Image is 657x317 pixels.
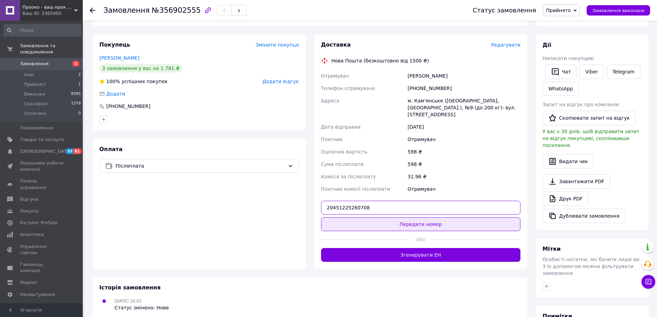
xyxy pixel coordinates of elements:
button: Скопіювати запит на відгук [542,111,636,125]
div: Ваш ID: 3365900 [22,10,83,17]
span: Скасовані [24,101,48,107]
div: успішних покупок [99,78,168,85]
span: [DEMOGRAPHIC_DATA] [20,148,71,155]
span: Адреса [321,98,339,103]
span: Редагувати [491,42,520,48]
span: [DATE] 16:02 [115,299,142,304]
div: [PHONE_NUMBER] [106,103,151,110]
span: Особисті нотатки, які бачите лише ви. З їх допомогою можна фільтрувати замовлення [542,257,641,276]
a: WhatsApp [542,82,579,96]
button: Замовлення виконано [587,5,650,16]
div: 3 замовлення у вас на 1 781 ₴ [99,64,182,72]
div: 598 ₴ [406,158,522,170]
span: Налаштування [20,291,55,298]
span: Післяплата [116,162,285,170]
div: Статус змінено: Нове [115,304,169,311]
span: Замовлення виконано [592,8,645,13]
input: Пошук [3,24,81,37]
span: Сума післяплати [321,161,364,167]
a: Друк PDF [542,191,588,206]
span: 100% [106,79,120,84]
span: Панель управління [20,178,64,190]
span: Виконані [24,91,46,97]
span: 1 [72,61,79,67]
span: У вас є 30 днів, щоб відправити запит на відгук покупцеві, скопіювавши посилання. [542,129,639,148]
div: [PERSON_NAME] [406,70,522,82]
span: Гаманець компанії [20,261,64,274]
span: Додати [106,91,125,97]
span: Замовлення [103,6,150,14]
div: 598 ₴ [406,146,522,158]
span: Дата відправки [321,124,361,130]
span: Повідомлення [20,125,53,131]
span: Запит на відгук про компанію [542,102,619,107]
span: 81 [73,148,81,154]
span: №356902555 [152,6,201,14]
div: [DATE] [406,121,522,133]
span: Замовлення [20,61,49,67]
span: Управління сайтом [20,244,64,256]
span: або [411,236,431,243]
div: Повернутися назад [90,7,95,14]
span: Оплата [99,146,122,152]
span: 1379 [71,101,81,107]
div: Отримувач [406,183,522,195]
div: Статус замовлення [473,7,536,14]
button: Згенерувати ЕН [321,248,521,262]
span: Оціночна вартість [321,149,367,155]
span: 8395 [71,91,81,97]
div: [PHONE_NUMBER] [406,82,522,95]
span: Отримувач [321,73,349,79]
span: Платник [321,137,343,142]
span: Прийнято [546,8,571,13]
span: Телефон отримувача [321,86,375,91]
span: Товари та послуги [20,137,64,143]
span: 2 [78,72,81,78]
div: м. Кам'янське ([GEOGRAPHIC_DATA], [GEOGRAPHIC_DATA].), №9 (до 200 кг): вул. [STREET_ADDRESS] [406,95,522,121]
span: Показники роботи компанії [20,160,64,172]
span: 55 [66,148,73,154]
span: Написати покупцеві [542,56,594,61]
span: Мітки [542,246,561,252]
span: Змінити покупця [256,42,299,48]
span: Прийняті [24,81,46,88]
span: 1 [78,81,81,88]
span: Замовлення та повідомлення [20,43,83,55]
span: Каталог ProSale [20,220,57,226]
a: Telegram [607,65,640,79]
button: Дублювати замовлення [542,209,625,223]
span: Додати відгук [262,79,299,84]
span: Платник комісії післяплати [321,186,390,192]
span: Відгуки [20,196,38,202]
button: Чат з покупцем [641,275,655,289]
button: Передати номер [321,217,521,231]
span: Історія замовлення [99,284,161,291]
span: Прооко - ваш крок на шляху до хорошого зору! [22,4,74,10]
span: Покупець [99,41,130,48]
span: Нові [24,72,34,78]
span: Комісія за післяплату [321,174,376,179]
input: Номер експрес-накладної [321,201,521,215]
span: Дії [542,42,551,48]
div: 31.96 ₴ [406,170,522,183]
span: 0 [78,110,81,117]
div: Отримувач [406,133,522,146]
a: Завантажити PDF [542,174,610,189]
span: Доставка [321,41,351,48]
span: Аналітика [20,231,44,238]
span: Оплачені [24,110,46,117]
div: Нова Пошта (безкоштовно від 1500 ₴) [330,57,431,64]
span: Покупці [20,208,39,214]
a: Viber [579,65,604,79]
button: Чат [545,65,577,79]
a: [PERSON_NAME] [99,55,139,61]
button: Видати чек [542,154,594,169]
span: Маркет [20,279,38,286]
